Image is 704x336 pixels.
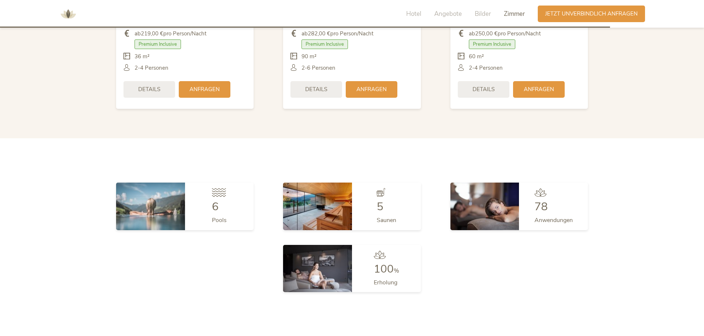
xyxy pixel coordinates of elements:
span: Premium Inclusive [302,39,348,49]
span: Saunen [377,216,396,224]
b: 282,00 € [308,30,330,37]
span: Details [473,86,495,93]
span: Anfragen [356,86,387,93]
span: % [394,267,399,275]
span: Anfragen [189,86,220,93]
img: AMONTI & LUNARIS Wellnessresort [57,3,79,25]
span: Details [305,86,327,93]
span: 78 [534,199,548,214]
span: Premium Inclusive [469,39,515,49]
span: 2-4 Personen [135,64,168,72]
span: 2-6 Personen [302,64,335,72]
span: Anfragen [524,86,554,93]
span: Zimmer [504,10,525,18]
span: Erholung [374,278,397,287]
span: 60 m² [469,53,484,60]
a: AMONTI & LUNARIS Wellnessresort [57,11,79,16]
span: 36 m² [135,53,150,60]
span: Angebote [434,10,462,18]
span: ab pro Person/Nacht [135,30,206,38]
span: 6 [212,199,219,214]
span: Details [138,86,160,93]
span: 5 [377,199,383,214]
span: Pools [212,216,227,224]
span: Bilder [475,10,491,18]
span: Premium Inclusive [135,39,181,49]
b: 250,00 € [475,30,498,37]
span: ab pro Person/Nacht [469,30,541,38]
b: 219,00 € [141,30,163,37]
span: Jetzt unverbindlich anfragen [545,10,638,18]
span: 90 m² [302,53,317,60]
span: Anwendungen [534,216,573,224]
span: ab pro Person/Nacht [302,30,373,38]
span: 100 [374,261,394,277]
span: Hotel [406,10,421,18]
span: 2-4 Personen [469,64,503,72]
